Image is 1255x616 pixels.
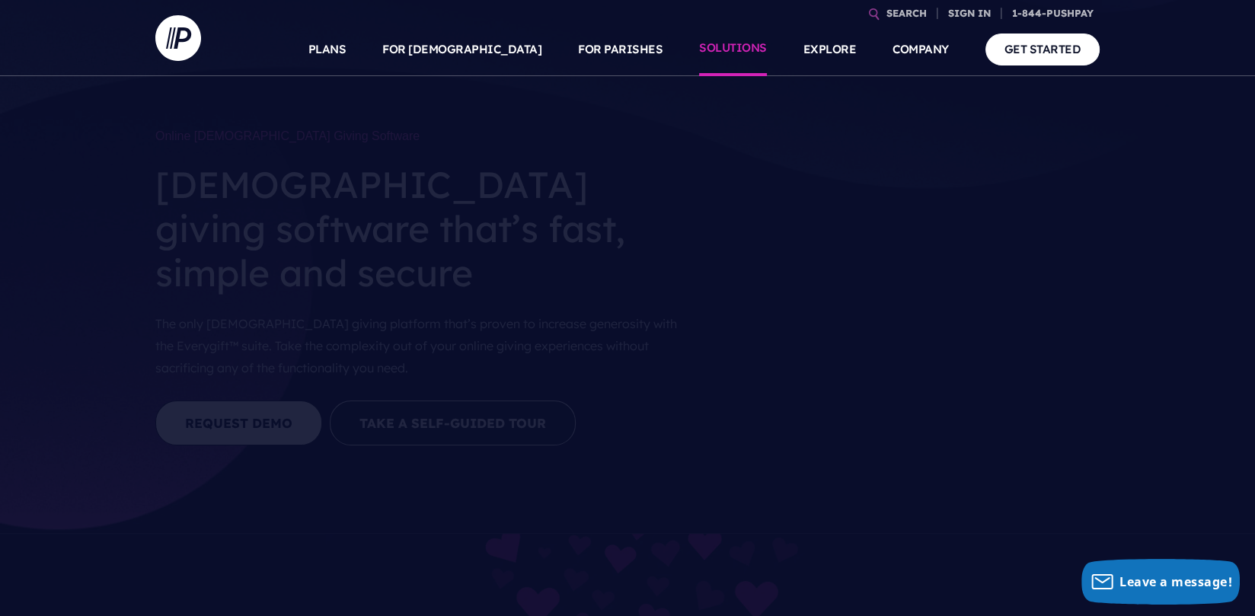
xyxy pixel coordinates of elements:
span: Leave a message! [1119,573,1232,590]
a: FOR [DEMOGRAPHIC_DATA] [382,23,541,76]
a: COMPANY [893,23,949,76]
a: GET STARTED [985,34,1100,65]
button: Leave a message! [1081,559,1240,605]
a: SOLUTIONS [699,23,767,76]
a: EXPLORE [803,23,857,76]
a: FOR PARISHES [578,23,663,76]
a: PLANS [308,23,346,76]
